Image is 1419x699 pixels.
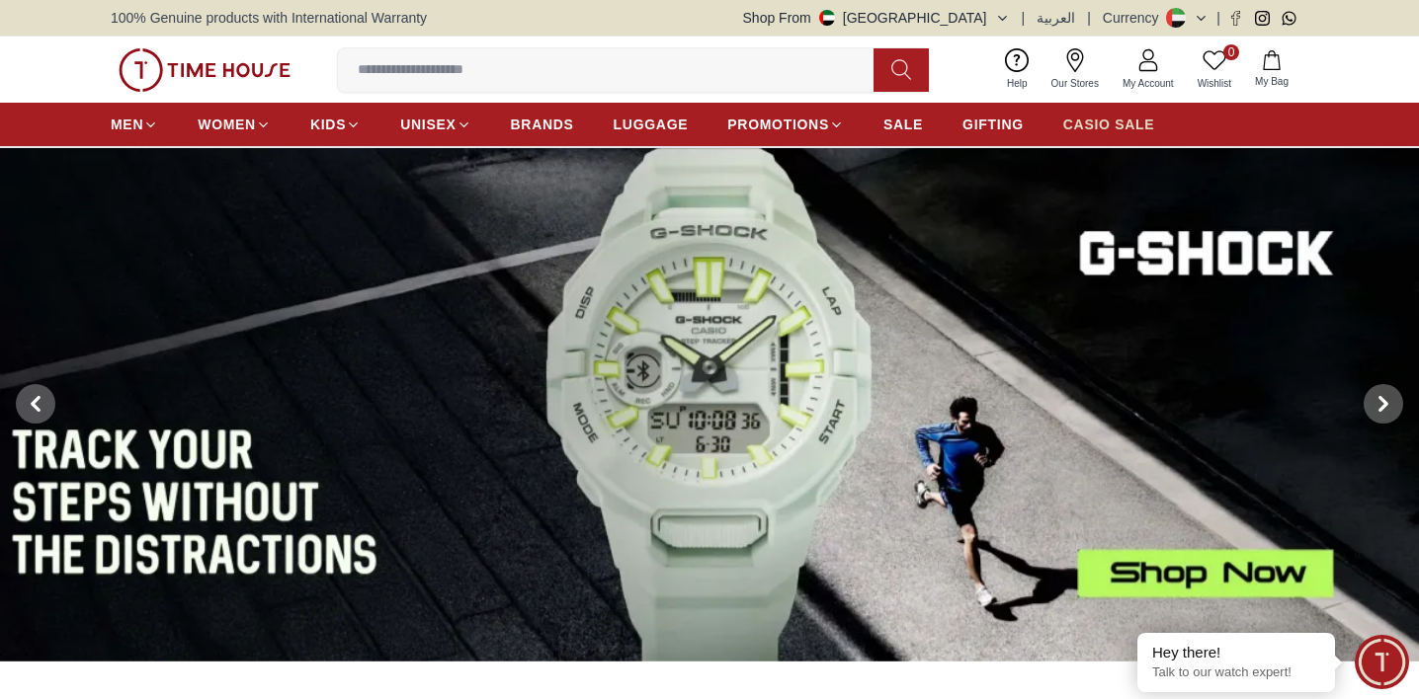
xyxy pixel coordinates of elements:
[1216,8,1220,28] span: |
[111,115,143,134] span: MEN
[962,107,1024,142] a: GIFTING
[511,115,574,134] span: BRANDS
[198,115,256,134] span: WOMEN
[400,115,456,134] span: UNISEX
[1043,76,1107,91] span: Our Stores
[1103,8,1167,28] div: Currency
[743,8,1010,28] button: Shop From[GEOGRAPHIC_DATA]
[1152,643,1320,662] div: Hey there!
[1152,664,1320,681] p: Talk to our watch expert!
[1186,44,1243,95] a: 0Wishlist
[111,8,427,28] span: 100% Genuine products with International Warranty
[1063,115,1155,134] span: CASIO SALE
[995,44,1040,95] a: Help
[511,107,574,142] a: BRANDS
[1223,44,1239,60] span: 0
[999,76,1036,91] span: Help
[614,115,689,134] span: LUGGAGE
[614,107,689,142] a: LUGGAGE
[198,107,271,142] a: WOMEN
[1040,44,1111,95] a: Our Stores
[727,107,844,142] a: PROMOTIONS
[1247,74,1296,89] span: My Bag
[1243,46,1300,93] button: My Bag
[1190,76,1239,91] span: Wishlist
[1087,8,1091,28] span: |
[1282,11,1296,26] a: Whatsapp
[111,107,158,142] a: MEN
[310,115,346,134] span: KIDS
[1228,11,1243,26] a: Facebook
[1355,635,1409,689] div: Chat Widget
[1037,8,1075,28] button: العربية
[1063,107,1155,142] a: CASIO SALE
[1022,8,1026,28] span: |
[1115,76,1182,91] span: My Account
[962,115,1024,134] span: GIFTING
[400,107,470,142] a: UNISEX
[883,115,923,134] span: SALE
[883,107,923,142] a: SALE
[310,107,361,142] a: KIDS
[1255,11,1270,26] a: Instagram
[727,115,829,134] span: PROMOTIONS
[119,48,291,92] img: ...
[819,10,835,26] img: United Arab Emirates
